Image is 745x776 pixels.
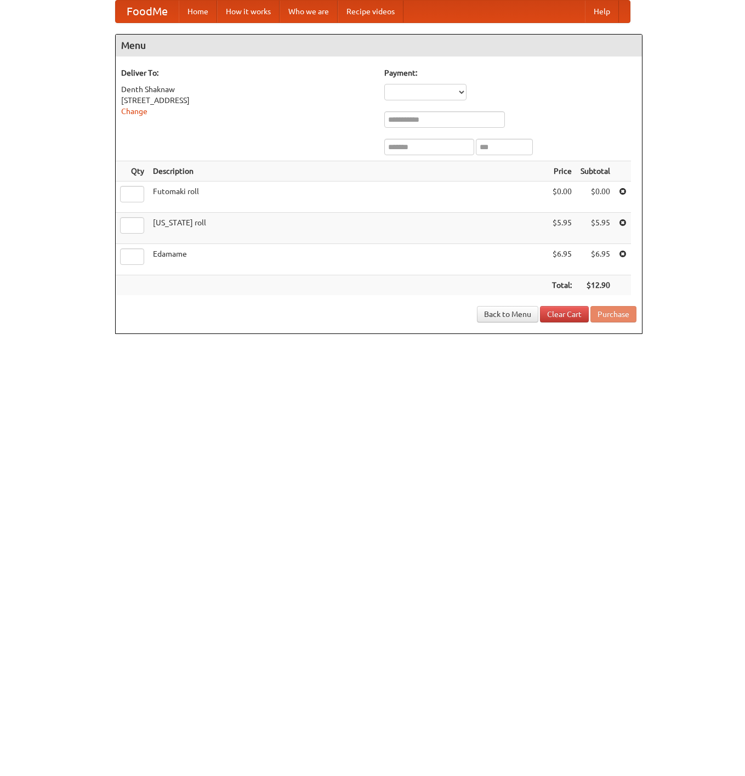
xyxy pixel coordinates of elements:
[477,306,538,322] a: Back to Menu
[548,275,576,296] th: Total:
[116,1,179,22] a: FoodMe
[149,244,548,275] td: Edamame
[548,244,576,275] td: $6.95
[590,306,636,322] button: Purchase
[576,213,615,244] td: $5.95
[548,213,576,244] td: $5.95
[576,244,615,275] td: $6.95
[149,161,548,182] th: Description
[280,1,338,22] a: Who we are
[384,67,636,78] h5: Payment:
[116,35,642,56] h4: Menu
[149,213,548,244] td: [US_STATE] roll
[548,161,576,182] th: Price
[217,1,280,22] a: How it works
[121,84,373,95] div: Denth Shaknaw
[548,182,576,213] td: $0.00
[179,1,217,22] a: Home
[121,107,147,116] a: Change
[576,275,615,296] th: $12.90
[116,161,149,182] th: Qty
[576,161,615,182] th: Subtotal
[576,182,615,213] td: $0.00
[338,1,403,22] a: Recipe videos
[121,95,373,106] div: [STREET_ADDRESS]
[585,1,619,22] a: Help
[149,182,548,213] td: Futomaki roll
[540,306,589,322] a: Clear Cart
[121,67,373,78] h5: Deliver To:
